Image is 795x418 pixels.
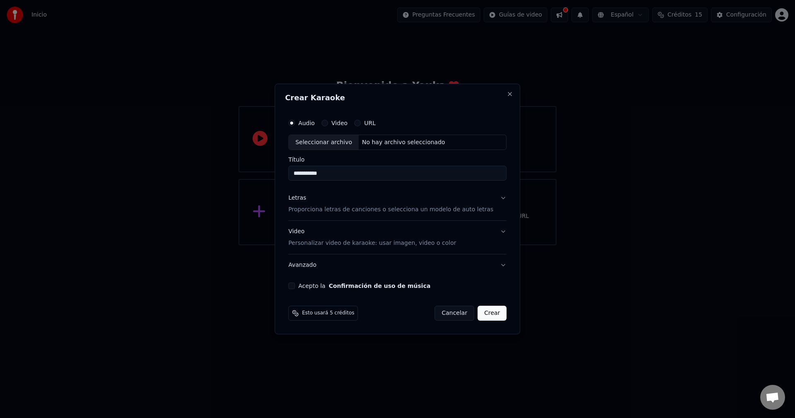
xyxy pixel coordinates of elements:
[288,188,506,221] button: LetrasProporciona letras de canciones o selecciona un modelo de auto letras
[288,228,456,248] div: Video
[298,120,315,126] label: Audio
[288,254,506,276] button: Avanzado
[285,94,510,101] h2: Crear Karaoke
[331,120,347,126] label: Video
[288,157,506,163] label: Título
[435,306,475,321] button: Cancelar
[329,283,431,289] button: Acepto la
[288,221,506,254] button: VideoPersonalizar video de karaoke: usar imagen, video o color
[288,194,306,203] div: Letras
[289,135,359,150] div: Seleccionar archivo
[288,239,456,247] p: Personalizar video de karaoke: usar imagen, video o color
[359,138,448,147] div: No hay archivo seleccionado
[302,310,354,317] span: Esto usará 5 créditos
[298,283,430,289] label: Acepto la
[477,306,506,321] button: Crear
[364,120,376,126] label: URL
[288,206,493,214] p: Proporciona letras de canciones o selecciona un modelo de auto letras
